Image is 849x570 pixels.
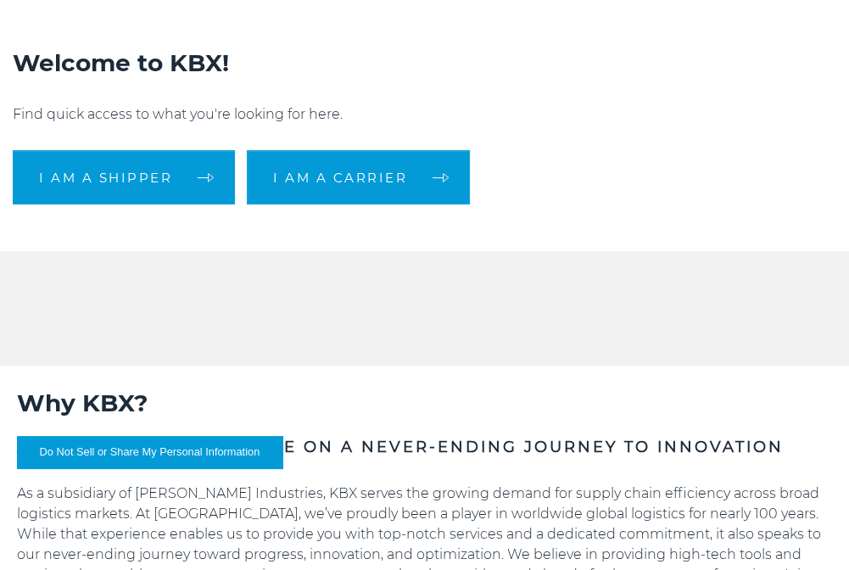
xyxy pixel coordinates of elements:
[17,387,832,419] h2: Why KBX?
[39,171,172,184] span: I am a shipper
[13,150,235,204] a: I am a shipper arrow arrow
[273,171,407,184] span: I am a carrier
[17,436,282,468] button: Do Not Sell or Share My Personal Information
[17,436,832,458] h3: A CENTURY OF EXPERIENCE ON A NEVER-ENDING JOURNEY TO INNOVATION
[13,104,836,125] p: Find quick access to what you're looking for here.
[13,47,836,79] h2: Welcome to KBX!
[247,150,470,204] a: I am a carrier arrow arrow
